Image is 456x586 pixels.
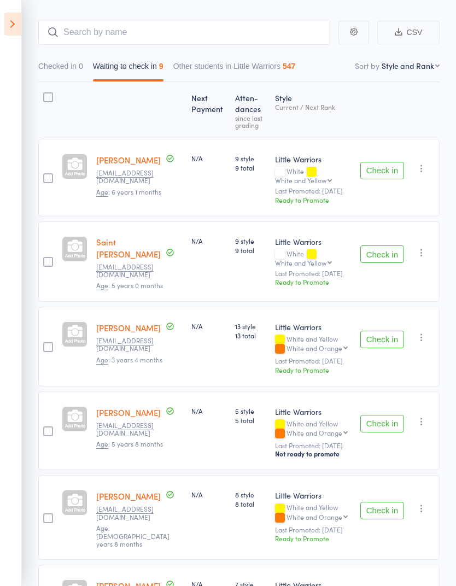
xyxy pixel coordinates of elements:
[271,87,356,134] div: Style
[275,195,352,204] div: Ready to Promote
[96,280,163,290] span: : 5 years 0 months
[382,60,434,71] div: Style and Rank
[275,534,352,543] div: Ready to Promote
[275,187,352,195] small: Last Promoted: [DATE]
[275,357,352,365] small: Last Promoted: [DATE]
[275,277,352,286] div: Ready to Promote
[96,355,162,365] span: : 3 years 4 months
[275,335,352,354] div: White and Yellow
[275,490,352,501] div: Little Warriors
[360,415,404,432] button: Check in
[275,167,352,184] div: White
[96,187,161,197] span: : 6 years 1 months
[287,344,342,351] div: White and Orange
[235,114,266,128] div: since last grading
[275,154,352,165] div: Little Warriors
[360,245,404,263] button: Check in
[96,505,167,521] small: fleurvella183@hotmail.com
[79,62,83,71] div: 0
[275,503,352,522] div: White and Yellow
[275,259,326,266] div: White and Yellow
[191,406,227,415] div: N/A
[235,154,266,163] span: 9 style
[360,502,404,519] button: Check in
[275,406,352,417] div: Little Warriors
[191,490,227,499] div: N/A
[360,331,404,348] button: Check in
[360,162,404,179] button: Check in
[96,490,161,502] a: [PERSON_NAME]
[38,56,83,81] button: Checked in0
[275,177,326,184] div: White and Yellow
[235,331,266,340] span: 13 total
[235,499,266,508] span: 8 total
[283,62,295,71] div: 547
[275,365,352,374] div: Ready to Promote
[235,163,266,172] span: 9 total
[235,236,266,245] span: 9 style
[191,321,227,331] div: N/A
[235,406,266,415] span: 5 style
[235,245,266,255] span: 9 total
[235,415,266,425] span: 5 total
[93,56,163,81] button: Waiting to check in9
[287,513,342,520] div: White and Orange
[96,236,161,260] a: Saint [PERSON_NAME]
[191,154,227,163] div: N/A
[96,421,167,437] small: Pedramra@yahoo.com
[275,420,352,438] div: White and Yellow
[275,269,352,277] small: Last Promoted: [DATE]
[96,322,161,333] a: [PERSON_NAME]
[275,321,352,332] div: Little Warriors
[275,250,352,266] div: White
[96,337,167,353] small: shenley.chan@yahoo.co.uk
[159,62,163,71] div: 9
[96,439,163,449] span: : 5 years 8 months
[96,407,161,418] a: [PERSON_NAME]
[96,263,167,279] small: bsteffensen@live.com.au
[96,523,169,548] span: Age: [DEMOGRAPHIC_DATA] years 8 months
[187,87,231,134] div: Next Payment
[38,20,330,45] input: Search by name
[173,56,296,81] button: Other students in Little Warriors547
[275,526,352,534] small: Last Promoted: [DATE]
[275,442,352,449] small: Last Promoted: [DATE]
[275,103,352,110] div: Current / Next Rank
[235,490,266,499] span: 8 style
[287,429,342,436] div: White and Orange
[96,154,161,166] a: [PERSON_NAME]
[235,321,266,331] span: 13 style
[231,87,271,134] div: Atten­dances
[355,60,379,71] label: Sort by
[96,169,167,185] small: peterdevadason@outlook.com
[377,21,440,44] button: CSV
[275,449,352,458] div: Not ready to promote
[191,236,227,245] div: N/A
[275,236,352,247] div: Little Warriors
